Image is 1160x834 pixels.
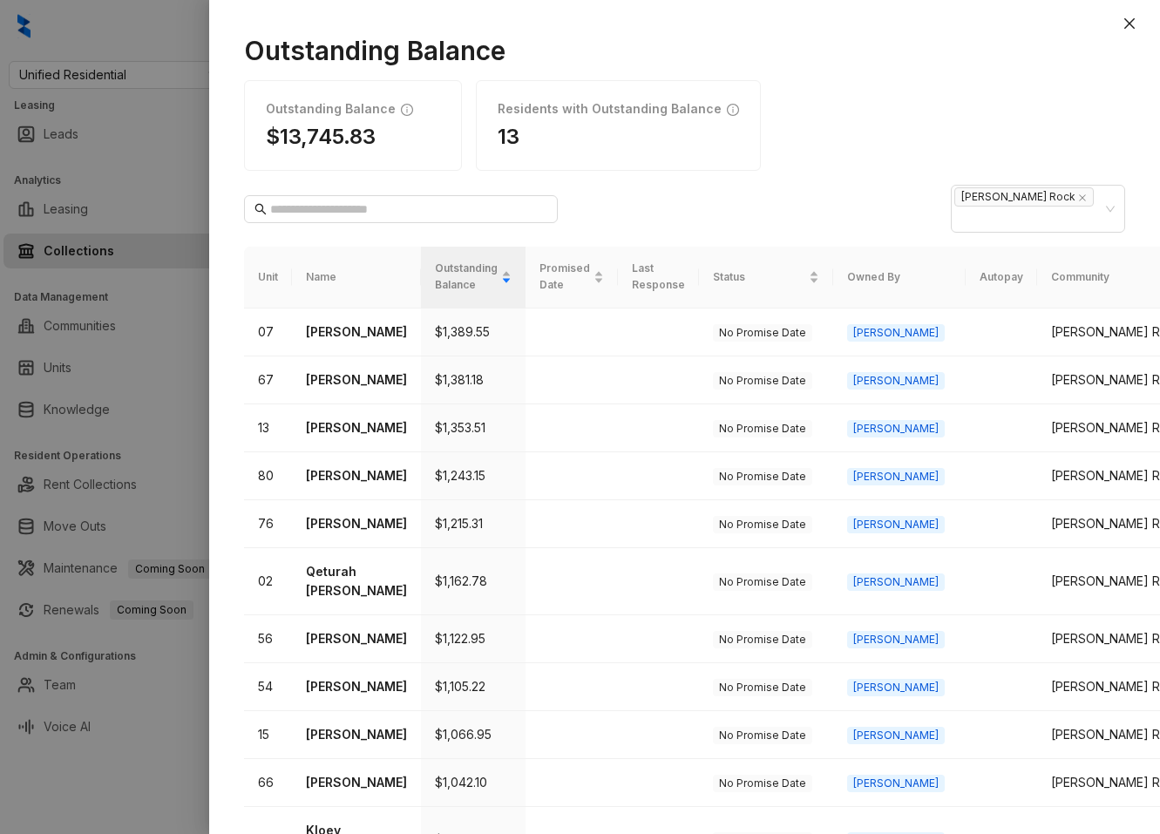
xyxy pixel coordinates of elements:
[401,102,413,117] span: info-circle
[306,562,407,600] p: Qeturah [PERSON_NAME]
[847,468,945,485] span: [PERSON_NAME]
[244,356,292,404] td: 67
[421,309,526,356] td: $1,389.55
[847,420,945,437] span: [PERSON_NAME]
[421,663,526,711] td: $1,105.22
[292,247,421,309] th: Name
[421,548,526,615] td: $1,162.78
[244,247,292,309] th: Unit
[421,711,526,759] td: $1,066.95
[966,247,1037,309] th: Autopay
[306,370,407,390] p: [PERSON_NAME]
[847,727,945,744] span: [PERSON_NAME]
[244,35,1125,66] h1: Outstanding Balance
[847,324,945,342] span: [PERSON_NAME]
[713,727,812,744] span: No Promise Date
[244,548,292,615] td: 02
[847,631,945,648] span: [PERSON_NAME]
[498,124,739,149] h1: 13
[713,269,805,286] span: Status
[954,187,1094,207] span: [PERSON_NAME] Rock
[498,102,722,117] h1: Residents with Outstanding Balance
[306,773,407,792] p: [PERSON_NAME]
[244,759,292,807] td: 66
[526,247,618,309] th: Promised Date
[421,615,526,663] td: $1,122.95
[266,102,396,117] h1: Outstanding Balance
[421,452,526,500] td: $1,243.15
[244,615,292,663] td: 56
[421,404,526,452] td: $1,353.51
[713,372,812,390] span: No Promise Date
[306,418,407,437] p: [PERSON_NAME]
[244,663,292,711] td: 54
[847,775,945,792] span: [PERSON_NAME]
[539,261,590,294] span: Promised Date
[306,677,407,696] p: [PERSON_NAME]
[1123,17,1136,31] span: close
[421,500,526,548] td: $1,215.31
[713,420,812,437] span: No Promise Date
[1119,13,1140,34] button: Close
[306,466,407,485] p: [PERSON_NAME]
[833,247,966,309] th: Owned By
[699,247,833,309] th: Status
[713,631,812,648] span: No Promise Date
[306,322,407,342] p: [PERSON_NAME]
[306,629,407,648] p: [PERSON_NAME]
[713,324,812,342] span: No Promise Date
[1078,193,1087,202] span: close
[713,573,812,591] span: No Promise Date
[306,725,407,744] p: [PERSON_NAME]
[244,500,292,548] td: 76
[421,356,526,404] td: $1,381.18
[713,516,812,533] span: No Promise Date
[618,247,699,309] th: Last Response
[244,711,292,759] td: 15
[847,372,945,390] span: [PERSON_NAME]
[306,514,407,533] p: [PERSON_NAME]
[421,759,526,807] td: $1,042.10
[713,679,812,696] span: No Promise Date
[847,573,945,591] span: [PERSON_NAME]
[266,124,440,149] h1: $13,745.83
[244,404,292,452] td: 13
[847,679,945,696] span: [PERSON_NAME]
[713,468,812,485] span: No Promise Date
[244,309,292,356] td: 07
[254,203,267,215] span: search
[727,102,739,117] span: info-circle
[847,516,945,533] span: [PERSON_NAME]
[435,261,498,294] span: Outstanding Balance
[713,775,812,792] span: No Promise Date
[244,452,292,500] td: 80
